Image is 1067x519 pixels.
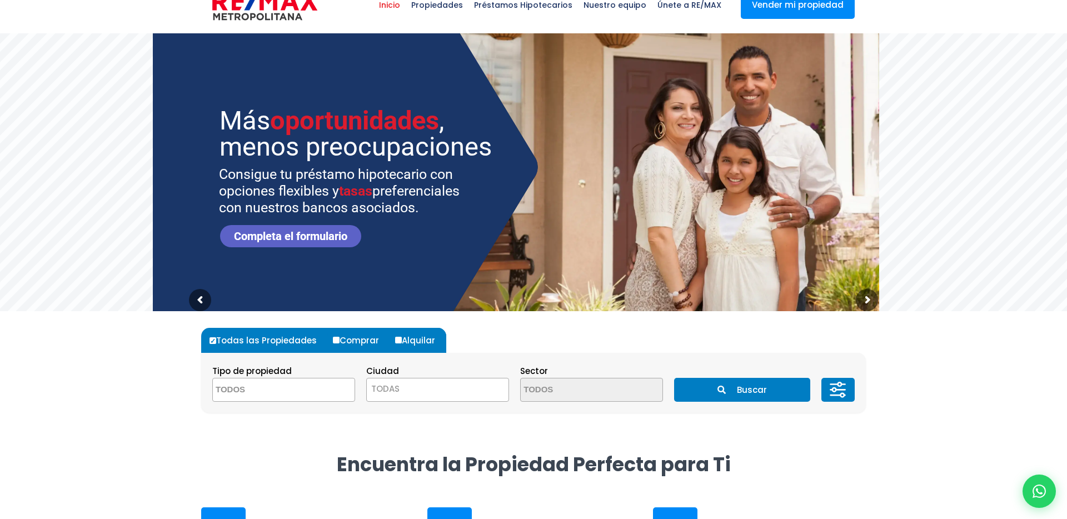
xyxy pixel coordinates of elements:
[220,225,361,247] a: Completa el formulario
[520,365,548,377] span: Sector
[212,365,292,377] span: Tipo de propiedad
[521,378,629,402] textarea: Search
[333,337,340,343] input: Comprar
[330,328,390,353] label: Comprar
[674,378,810,402] button: Buscar
[366,378,509,402] span: TODAS
[213,378,321,402] textarea: Search
[337,451,731,478] strong: Encuentra la Propiedad Perfecta para Ti
[270,105,439,136] span: oportunidades
[207,328,328,353] label: Todas las Propiedades
[395,337,402,343] input: Alquilar
[366,365,399,377] span: Ciudad
[339,183,372,199] span: tasas
[367,381,508,397] span: TODAS
[220,107,496,159] sr7-txt: Más , menos preocupaciones
[371,383,400,395] span: TODAS
[210,337,216,344] input: Todas las Propiedades
[219,166,474,216] sr7-txt: Consigue tu préstamo hipotecario con opciones flexibles y preferenciales con nuestros bancos asoc...
[392,328,446,353] label: Alquilar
